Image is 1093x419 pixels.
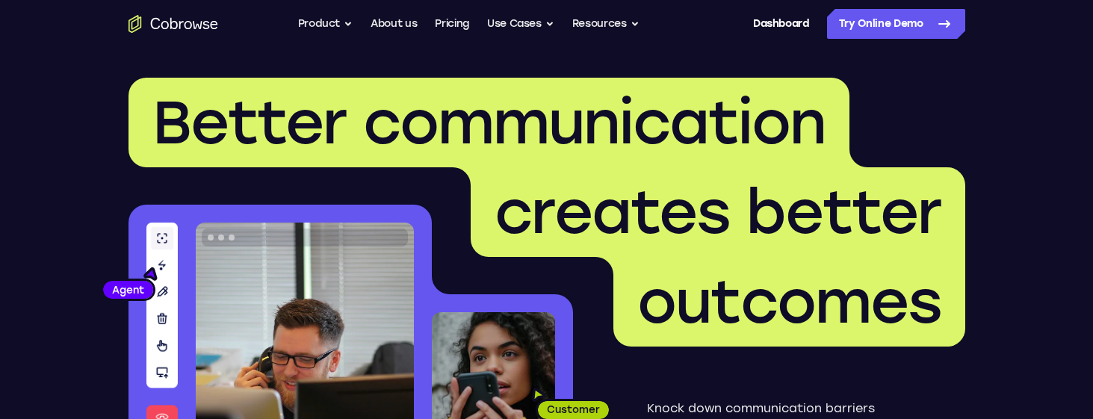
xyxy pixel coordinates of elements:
button: Product [298,9,353,39]
a: Try Online Demo [827,9,965,39]
button: Resources [572,9,640,39]
span: outcomes [637,266,941,338]
span: creates better [495,176,941,248]
a: Go to the home page [129,15,218,33]
a: Pricing [435,9,469,39]
a: About us [371,9,417,39]
button: Use Cases [487,9,554,39]
a: Dashboard [753,9,809,39]
span: Better communication [152,87,826,158]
